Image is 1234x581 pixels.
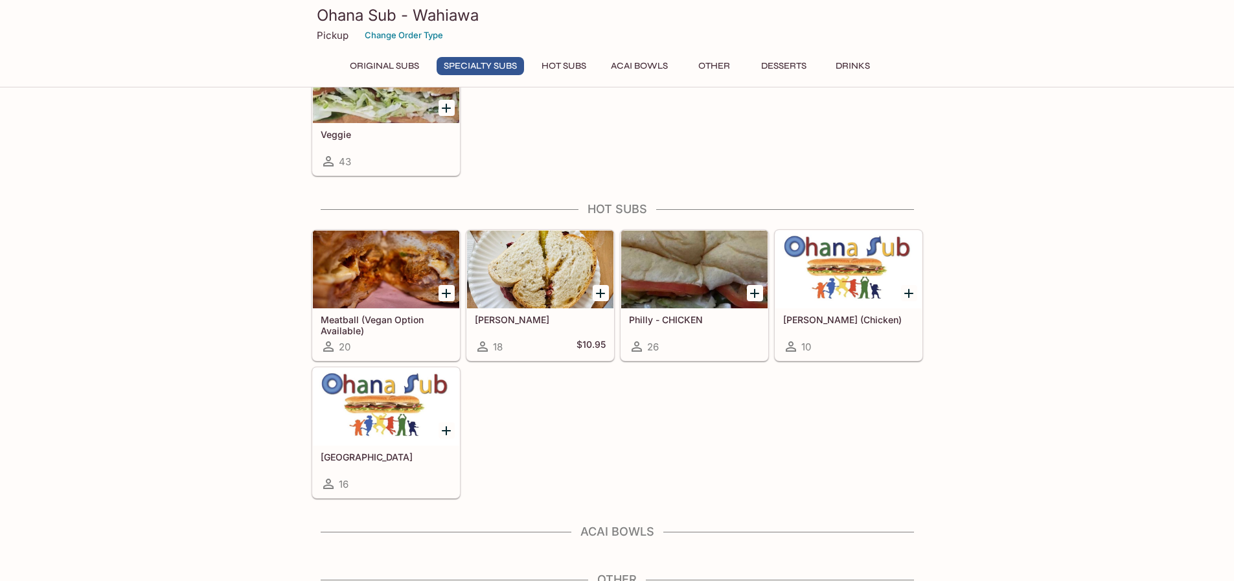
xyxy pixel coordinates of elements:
span: 26 [647,341,659,353]
h4: Hot Subs [312,202,923,216]
span: 20 [339,341,350,353]
button: Change Order Type [359,25,449,45]
h5: Philly - CHICKEN [629,314,760,325]
button: Add Meatball (Vegan Option Available) [439,285,455,301]
h5: [PERSON_NAME] [475,314,606,325]
a: [GEOGRAPHIC_DATA]16 [312,367,460,498]
div: Veggie [313,45,459,123]
h5: Meatball (Vegan Option Available) [321,314,451,336]
button: Hot Subs [534,57,593,75]
p: Pickup [317,29,348,41]
a: Veggie43 [312,45,460,176]
a: Meatball (Vegan Option Available)20 [312,230,460,361]
h5: [PERSON_NAME] (Chicken) [783,314,914,325]
h4: Acai Bowls [312,525,923,539]
div: Teri (Chicken) [775,231,922,308]
span: 43 [339,155,351,168]
h5: [GEOGRAPHIC_DATA] [321,451,451,462]
button: Add Philly - CHICKEN [747,285,763,301]
div: Sicily [313,368,459,446]
button: Add Reuben [593,285,609,301]
button: Acai Bowls [604,57,675,75]
h5: Veggie [321,129,451,140]
span: 10 [801,341,811,353]
div: Philly - CHICKEN [621,231,768,308]
button: Other [685,57,744,75]
button: Add Sicily [439,422,455,439]
h3: Ohana Sub - Wahiawa [317,5,918,25]
div: Reuben [467,231,613,308]
div: Meatball (Vegan Option Available) [313,231,459,308]
button: Original Subs [343,57,426,75]
span: 16 [339,478,348,490]
button: Desserts [754,57,814,75]
button: Specialty Subs [437,57,524,75]
button: Drinks [824,57,882,75]
span: 18 [493,341,503,353]
a: [PERSON_NAME]18$10.95 [466,230,614,361]
h5: $10.95 [577,339,606,354]
button: Add Veggie [439,100,455,116]
a: Philly - CHICKEN26 [621,230,768,361]
button: Add Teri (Chicken) [901,285,917,301]
a: [PERSON_NAME] (Chicken)10 [775,230,922,361]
